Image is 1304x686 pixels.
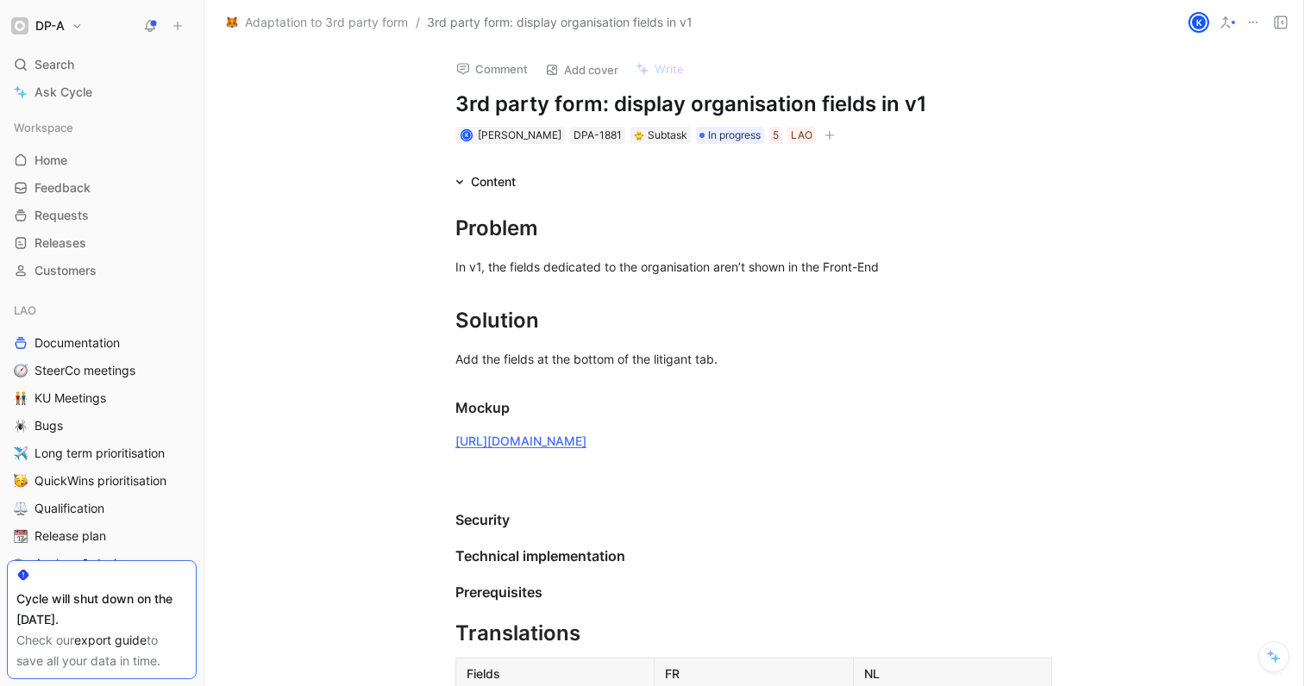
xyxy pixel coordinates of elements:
a: Documentation [7,330,197,356]
span: Feedback [34,179,91,196]
button: ⚖️ [10,498,31,519]
a: 🥳QuickWins prioritisation [7,468,197,494]
button: 📆 [10,526,31,546]
span: KU Meetings [34,390,106,407]
span: QuickWins prioritisation [34,472,166,490]
button: 👬 [10,388,31,408]
div: In v1, the fields dedicated to the organisation aren’t shown in the Front-End [455,258,1052,276]
span: Long term prioritisation [34,445,165,462]
div: Content [448,171,523,192]
img: 🥳 [14,474,28,488]
div: Mockup [455,397,1052,418]
div: Fields [467,664,643,683]
a: export guide [74,633,147,647]
div: LAO [7,297,197,323]
div: Content [471,171,516,192]
h1: 3rd party form: display organisation fields in v1 [455,90,1052,118]
button: DP-ADP-A [7,14,87,38]
div: Search [7,52,197,78]
span: Release plan [34,527,106,545]
div: LAODocumentation🧭SteerCo meetings👬KU Meetings🕷️Bugs✈️Long term prioritisation🥳QuickWins prioritis... [7,297,197,577]
img: 🕷️ [14,419,28,433]
button: Comment [448,57,536,81]
div: Translations [455,618,1052,649]
img: 👬 [14,391,28,405]
div: DPA-1881 [574,127,622,144]
div: Prerequisites [455,582,1052,602]
span: Search [34,54,74,75]
div: Solution [455,305,1052,336]
span: Home [34,152,67,169]
div: NL [864,664,1041,683]
a: 📆Release plan [7,523,197,549]
a: [URL][DOMAIN_NAME] [455,433,586,448]
span: Requests [34,207,89,224]
button: Write [628,57,692,81]
div: K [1190,14,1207,31]
span: [PERSON_NAME] [478,128,561,141]
div: Check our to save all your data in time. [16,630,187,671]
span: Documentation [34,334,120,352]
div: Problem [455,213,1052,244]
a: ✈️Long term prioritisation [7,440,197,466]
span: Customers [34,262,97,279]
button: 🥳 [10,471,31,491]
div: Cycle will shut down on the [DATE]. [16,589,187,630]
span: Bugs [34,417,63,434]
img: 🧭 [14,364,28,377]
div: Add the fields at the bottom of the litigant tab. [455,350,1052,368]
div: LAO [791,127,812,144]
a: 🎨Analyse & design [7,551,197,577]
div: 🐥Subtask [630,127,691,144]
div: K [461,130,471,140]
div: In progress [696,127,764,144]
span: 3rd party form: display organisation fields in v1 [427,12,693,33]
a: Customers [7,258,197,284]
div: Subtask [634,127,687,144]
div: Workspace [7,115,197,140]
div: FR [665,664,842,683]
a: 🧭SteerCo meetings [7,358,197,384]
img: 🐥 [634,130,644,140]
button: ✈️ [10,443,31,464]
div: 5 [773,127,779,144]
span: / [416,12,420,33]
a: 👬KU Meetings [7,385,197,411]
button: 🧭 [10,360,31,381]
span: Workspace [14,119,73,136]
a: Home [7,147,197,173]
span: SteerCo meetings [34,362,135,379]
span: Ask Cycle [34,82,92,103]
div: Technical implementation [455,546,1052,566]
button: 🕷️ [10,415,31,436]
a: Ask Cycle [7,79,197,105]
img: 🦊 [226,16,238,28]
span: Write [655,61,684,77]
img: DP-A [11,17,28,34]
a: Feedback [7,175,197,201]
div: Security [455,509,1052,530]
a: Requests [7,203,197,228]
img: 📆 [14,529,28,543]
button: Add cover [537,58,626,82]
a: 🕷️Bugs [7,413,197,439]
button: 🦊Adaptation to 3rd party form [222,12,412,33]
span: In progress [708,127,761,144]
img: ✈️ [14,446,28,460]
img: 🎨 [14,557,28,571]
button: 🎨 [10,553,31,574]
h1: DP-A [35,18,65,34]
a: Releases [7,230,197,256]
span: Qualification [34,500,104,517]
span: LAO [14,302,36,319]
span: Releases [34,234,86,252]
img: ⚖️ [14,502,28,515]
a: ⚖️Qualification [7,496,197,521]
span: Adaptation to 3rd party form [245,12,408,33]
span: Analyse & design [34,555,131,572]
